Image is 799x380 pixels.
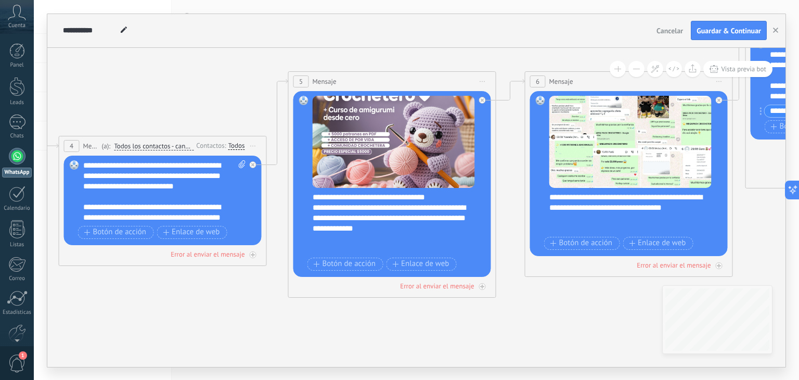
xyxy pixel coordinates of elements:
[400,282,474,290] div: Error al enviar el mensaje
[157,226,227,239] button: Enlace de web
[307,258,383,271] button: Botón de acción
[8,22,25,29] span: Cuenta
[2,133,32,140] div: Chats
[2,242,32,248] div: Listas
[544,237,620,250] button: Botón de acción
[196,141,228,150] div: Contactos:
[2,275,32,282] div: Correo
[19,351,27,360] span: 1
[314,260,376,268] span: Botón de acción
[549,96,712,188] img: b32a35a4-a659-4667-8d58-f4d67c93dc40
[84,228,147,236] span: Botón de acción
[536,77,539,86] span: 6
[228,142,245,150] div: Todos
[549,77,573,86] span: Mensaje
[386,258,456,271] button: Enlace de web
[313,77,337,86] span: Mensaje
[313,96,475,188] img: 4d731ce9-4629-49ed-8dae-47536f3ab884
[392,260,449,268] span: Enlace de web
[652,23,687,39] button: Cancelar
[2,309,32,316] div: Estadísticas
[78,226,154,239] button: Botón de acción
[299,77,303,86] span: 5
[163,228,220,236] span: Enlace de web
[83,141,99,151] span: Mensaje
[691,21,767,41] button: Guardar & Continuar
[656,26,683,35] span: Cancelar
[171,250,244,259] div: Error al enviar el mensaje
[70,142,73,150] span: 4
[2,99,32,106] div: Leads
[697,27,761,34] span: Guardar & Continuar
[114,142,194,150] span: Todos los contactos - canales seleccionados
[2,62,32,69] div: Panel
[550,239,613,247] span: Botón de acción
[2,205,32,212] div: Calendario
[623,237,693,250] button: Enlace de web
[637,261,711,270] div: Error al enviar el mensaje
[629,239,686,247] span: Enlace de web
[102,141,111,151] span: (a):
[703,61,772,77] button: Vista previa bot
[2,168,32,178] div: WhatsApp
[721,65,766,73] span: Vista previa bot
